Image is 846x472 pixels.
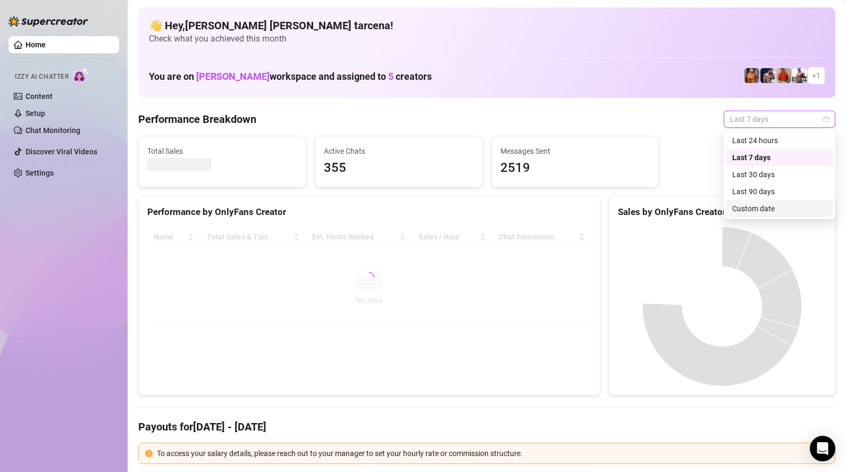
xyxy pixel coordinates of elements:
span: + 1 [812,70,820,81]
h1: You are on workspace and assigned to creators [149,71,432,82]
div: Last 24 hours [726,132,833,149]
a: Content [26,92,53,101]
div: Performance by OnlyFans Creator [147,205,591,219]
img: JUSTIN [792,68,807,83]
span: exclamation-circle [145,450,153,457]
div: To access your salary details, please reach out to your manager to set your hourly rate or commis... [157,448,828,459]
span: 2519 [500,158,650,178]
h4: Performance Breakdown [138,112,256,127]
div: Last 30 days [726,166,833,183]
img: Justin [776,68,791,83]
h4: 👋 Hey, [PERSON_NAME] [PERSON_NAME] tarcena ! [149,18,825,33]
span: Last 7 days [730,111,829,127]
div: Custom date [732,203,827,214]
div: Last 7 days [726,149,833,166]
span: Check what you achieved this month [149,33,825,45]
img: JG [744,68,759,83]
span: Total Sales [147,145,297,157]
div: Last 24 hours [732,135,827,146]
span: Active Chats [324,145,474,157]
span: calendar [823,116,830,122]
img: AI Chatter [73,68,89,83]
span: loading [362,270,376,285]
img: logo-BBDzfeDw.svg [9,16,88,27]
span: Messages Sent [500,145,650,157]
img: Axel [760,68,775,83]
div: Open Intercom Messenger [810,436,835,461]
div: Last 90 days [726,183,833,200]
a: Settings [26,169,54,177]
a: Setup [26,109,45,118]
div: Last 7 days [732,152,827,163]
a: Home [26,40,46,49]
span: [PERSON_NAME] [196,71,270,82]
h4: Payouts for [DATE] - [DATE] [138,419,835,434]
span: 355 [324,158,474,178]
div: Last 30 days [732,169,827,180]
span: 5 [388,71,393,82]
a: Chat Monitoring [26,126,80,135]
span: Izzy AI Chatter [15,72,69,82]
div: Last 90 days [732,186,827,197]
div: Sales by OnlyFans Creator [618,205,826,219]
div: Custom date [726,200,833,217]
a: Discover Viral Videos [26,147,97,156]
